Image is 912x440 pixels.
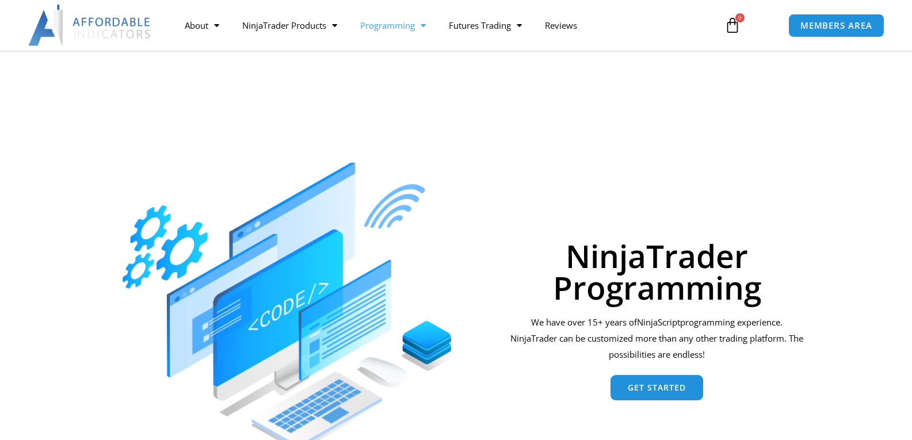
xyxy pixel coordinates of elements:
[173,12,231,39] a: About
[437,12,533,39] a: Futures Trading
[231,12,349,39] a: NinjaTrader Products
[28,5,152,46] img: LogoAI | Affordable Indicators – NinjaTrader
[637,316,680,328] span: NinjaScript
[735,13,745,22] span: 0
[707,9,758,42] a: 0
[173,12,711,39] nav: Menu
[507,315,807,363] div: We have over 15+ years of
[788,14,884,37] a: MEMBERS AREA
[507,240,807,303] h1: NinjaTrader Programming
[628,384,686,392] span: Get Started
[800,21,872,30] span: MEMBERS AREA
[349,12,437,39] a: Programming
[610,375,703,400] a: Get Started
[510,316,803,360] span: programming experience. NinjaTrader can be customized more than any other trading platform. The p...
[533,12,589,39] a: Reviews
